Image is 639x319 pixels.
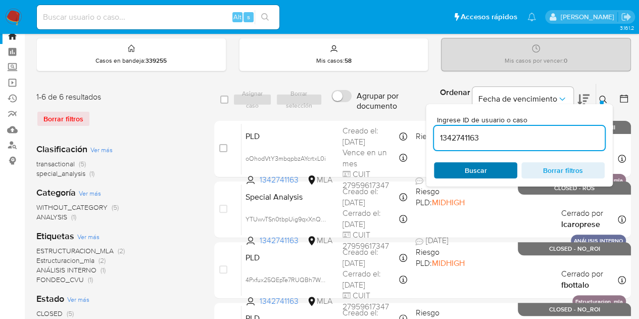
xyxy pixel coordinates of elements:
button: search-icon [255,10,275,24]
input: Buscar usuario o caso... [37,11,279,24]
span: Alt [233,12,241,22]
span: s [247,12,250,22]
a: Notificaciones [527,13,536,21]
p: nicolas.fernandezallen@mercadolibre.com [560,12,617,22]
span: 3.161.2 [619,24,634,32]
a: Salir [621,12,631,22]
span: Accesos rápidos [461,12,517,22]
